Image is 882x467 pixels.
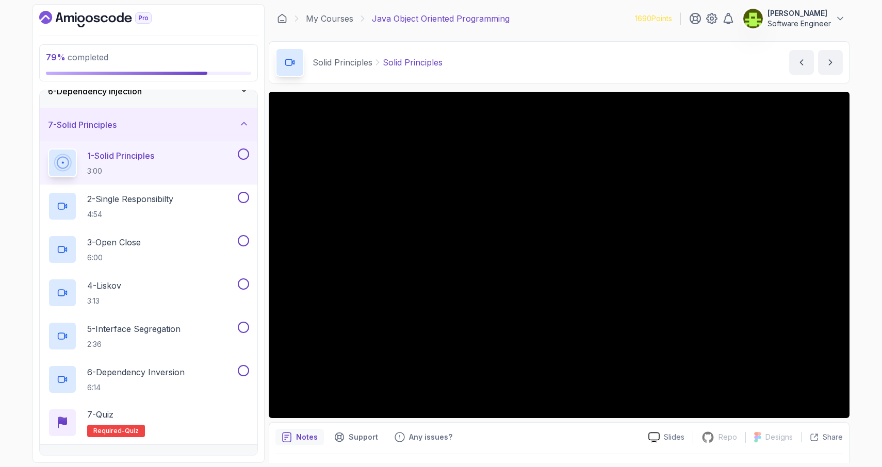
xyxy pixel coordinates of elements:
[87,149,154,162] p: 1 - Solid Principles
[87,408,113,421] p: 7 - Quiz
[46,52,66,62] span: 79 %
[801,432,843,442] button: Share
[87,253,141,263] p: 6:00
[743,9,763,28] img: user profile image
[640,432,693,443] a: Slides
[277,13,287,24] a: Dashboard
[87,193,173,205] p: 2 - Single Responsibilty
[296,432,318,442] p: Notes
[40,108,257,141] button: 7-Solid Principles
[48,148,249,177] button: 1-Solid Principles3:00
[48,322,249,351] button: 5-Interface Segregation2:36
[87,323,181,335] p: 5 - Interface Segregation
[87,209,173,220] p: 4:54
[48,119,117,131] h3: 7 - Solid Principles
[372,12,510,25] p: Java Object Oriented Programming
[87,279,121,292] p: 4 - Liskov
[40,75,257,108] button: 6-Dependency Injection
[818,50,843,75] button: next content
[46,52,108,62] span: completed
[767,19,831,29] p: Software Engineer
[306,12,353,25] a: My Courses
[93,427,125,435] span: Required-
[87,366,185,378] p: 6 - Dependency Inversion
[789,50,814,75] button: previous content
[823,432,843,442] p: Share
[87,296,121,306] p: 3:13
[48,85,142,97] h3: 6 - Dependency Injection
[48,408,249,437] button: 7-QuizRequired-quiz
[269,92,850,418] iframe: 2 - SOLID Principles
[664,432,684,442] p: Slides
[767,8,831,19] p: [PERSON_NAME]
[349,432,378,442] p: Support
[87,339,181,349] p: 2:36
[635,13,672,24] p: 1690 Points
[313,56,372,69] p: Solid Principles
[87,236,141,248] p: 3 - Open Close
[328,429,384,445] button: Support button
[388,429,459,445] button: Feedback button
[48,235,249,264] button: 3-Open Close6:00
[48,365,249,394] button: 6-Dependency Inversion6:14
[275,429,324,445] button: notes button
[125,427,139,435] span: quiz
[409,432,452,442] p: Any issues?
[383,56,443,69] p: Solid Principles
[743,8,845,29] button: user profile image[PERSON_NAME]Software Engineer
[39,11,175,27] a: Dashboard
[48,278,249,307] button: 4-Liskov3:13
[48,192,249,221] button: 2-Single Responsibilty4:54
[765,432,793,442] p: Designs
[718,432,737,442] p: Repo
[87,166,154,176] p: 3:00
[87,382,185,393] p: 6:14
